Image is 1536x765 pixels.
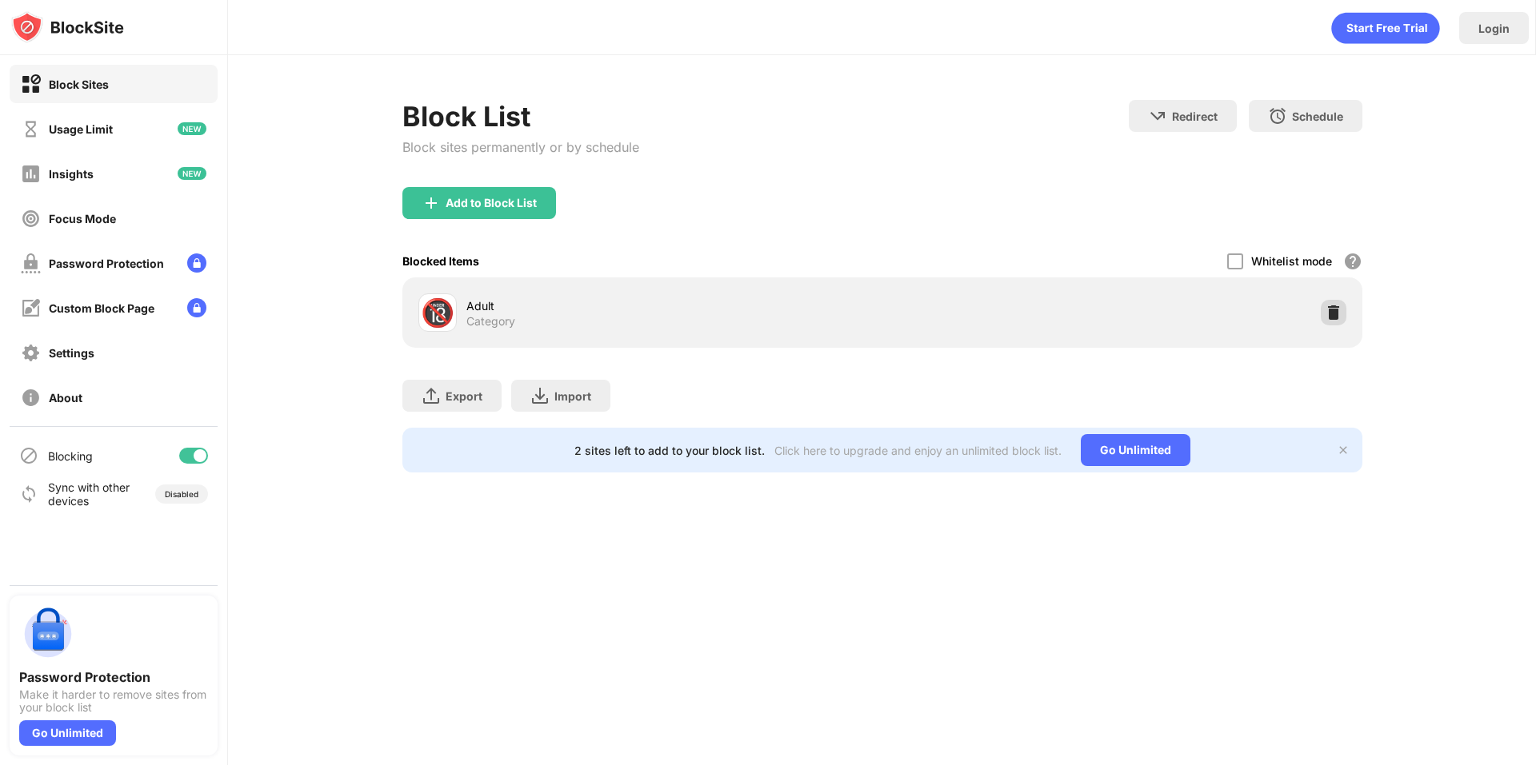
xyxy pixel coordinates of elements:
div: Login [1478,22,1510,35]
div: Category [466,314,515,329]
div: Redirect [1172,110,1218,123]
div: About [49,391,82,404]
div: Click here to upgrade and enjoy an unlimited block list. [774,444,1062,457]
div: 🔞 [421,297,454,329]
img: logo-blocksite.svg [11,11,124,43]
img: time-usage-off.svg [21,119,41,139]
div: Whitelist mode [1251,254,1332,268]
div: animation [1331,12,1440,44]
div: Block sites permanently or by schedule [402,139,639,155]
img: sync-icon.svg [19,484,38,504]
img: insights-off.svg [21,164,41,184]
img: new-icon.svg [178,167,206,180]
div: Make it harder to remove sites from your block list [19,688,208,714]
img: about-off.svg [21,388,41,408]
div: Focus Mode [49,212,116,225]
div: Blocking [48,449,93,463]
img: x-button.svg [1337,444,1350,456]
img: password-protection-off.svg [21,253,41,273]
div: Usage Limit [49,122,113,136]
img: new-icon.svg [178,122,206,135]
div: Custom Block Page [49,301,154,315]
img: lock-menu.svg [187,253,206,273]
div: Add to Block List [446,197,537,209]
img: lock-menu.svg [187,298,206,317]
div: Schedule [1292,110,1343,123]
div: Password Protection [19,669,208,685]
div: Insights [49,167,94,181]
img: push-password-protection.svg [19,605,77,663]
img: block-on.svg [21,74,41,94]
div: Block Sites [49,78,109,91]
div: Password Protection [49,257,164,270]
div: Adult [466,297,882,314]
img: customize-block-page-off.svg [21,298,41,318]
img: blocking-icon.svg [19,446,38,465]
div: 2 sites left to add to your block list. [574,444,765,457]
div: Blocked Items [402,254,479,268]
div: Go Unlimited [1081,434,1190,466]
div: Block List [402,100,639,133]
div: Import [554,389,591,403]
div: Export [446,389,482,403]
img: focus-off.svg [21,209,41,229]
div: Settings [49,346,94,360]
div: Go Unlimited [19,720,116,746]
div: Sync with other devices [48,480,130,508]
img: settings-off.svg [21,343,41,363]
div: Disabled [165,489,198,499]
